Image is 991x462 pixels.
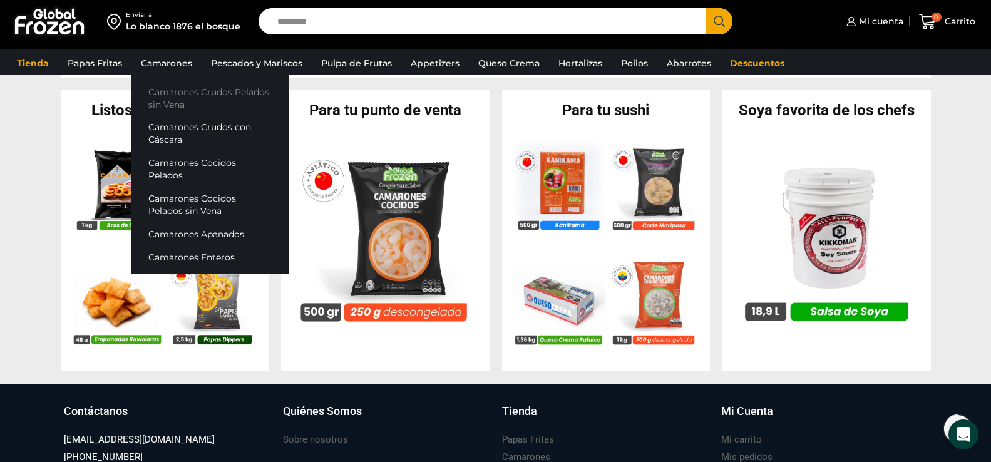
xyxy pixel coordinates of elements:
a: Camarones Enteros [131,245,289,269]
a: Sobre nosotros [283,431,348,448]
a: Tienda [502,403,709,432]
a: Camarones Crudos Pelados sin Vena [131,80,289,116]
a: Hortalizas [552,51,608,75]
h2: Soya favorita de los chefs [722,103,931,118]
a: Pulpa de Frutas [315,51,398,75]
div: Enviar a [126,11,240,19]
img: address-field-icon.svg [107,11,126,32]
h2: Para tu punto de venta [281,103,490,118]
a: Mi cuenta [843,9,903,34]
h2: Listos para compartir [61,103,269,118]
span: 0 [932,13,942,23]
a: Camarones Cocidos Pelados [131,151,289,187]
h3: Sobre nosotros [283,433,348,446]
a: Appetizers [404,51,466,75]
a: Camarones [135,51,198,75]
h3: [EMAIL_ADDRESS][DOMAIN_NAME] [64,433,215,446]
a: 0 Carrito [916,7,978,36]
h3: Mi carrito [721,433,762,446]
h3: Tienda [502,403,537,419]
a: Pescados y Mariscos [205,51,309,75]
h3: Mi Cuenta [721,403,773,419]
a: Papas Fritas [502,431,554,448]
a: Pollos [615,51,654,75]
a: Mi Cuenta [721,403,928,432]
a: Quiénes Somos [283,403,490,432]
a: Papas Fritas [61,51,128,75]
span: Carrito [942,15,975,28]
div: Lo blanco 1876 el bosque [126,20,240,33]
span: Mi cuenta [856,15,903,28]
div: Open Intercom Messenger [948,419,978,449]
h3: Contáctanos [64,403,128,419]
a: Mi carrito [721,431,762,448]
a: Camarones Apanados [131,222,289,245]
h3: Papas Fritas [502,433,554,446]
h3: Quiénes Somos [283,403,362,419]
a: Queso Crema [472,51,546,75]
a: Abarrotes [660,51,717,75]
button: Search button [706,8,732,34]
a: Camarones Cocidos Pelados sin Vena [131,187,289,223]
a: Tienda [11,51,55,75]
a: Camarones Crudos con Cáscara [131,116,289,151]
a: Contáctanos [64,403,270,432]
a: [EMAIL_ADDRESS][DOMAIN_NAME] [64,431,215,448]
a: Descuentos [724,51,791,75]
h2: Para tu sushi [502,103,711,118]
